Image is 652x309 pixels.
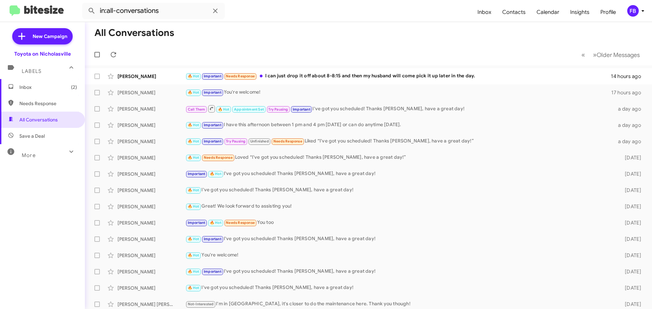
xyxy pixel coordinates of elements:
div: [PERSON_NAME] [117,73,185,80]
div: 17 hours ago [611,89,647,96]
div: I've got you scheduled! Thanks [PERSON_NAME], have a great day! [185,284,614,292]
div: a day ago [614,138,647,145]
div: Great! We look forward to assisting you! [185,202,614,210]
div: [PERSON_NAME] [117,122,185,129]
a: Insights [565,2,595,22]
span: Needs Response [273,139,302,143]
div: [DATE] [614,252,647,259]
span: 🔥 Hot [210,220,221,225]
span: 🔥 Hot [188,123,199,127]
div: [PERSON_NAME] [117,138,185,145]
span: Older Messages [597,51,640,59]
div: FB [627,5,639,17]
span: 🔥 Hot [188,253,199,257]
div: [PERSON_NAME] [117,89,185,96]
span: Needs Response [204,155,233,160]
span: Important [204,90,221,95]
div: You're welcome! [185,89,611,96]
span: 🔥 Hot [188,74,199,78]
div: [DATE] [614,154,647,161]
a: Inbox [472,2,497,22]
div: [PERSON_NAME] [117,105,185,112]
div: I can just drop it off about 8-8:15 and then my husband will come pick it up later in the day. [185,72,611,80]
div: [PERSON_NAME] [117,219,185,226]
div: You too [185,219,614,227]
div: [PERSON_NAME] [117,171,185,177]
div: I've got you scheduled! Thanks [PERSON_NAME], have a great day! [185,235,614,243]
div: [DATE] [614,219,647,226]
span: Important [204,74,221,78]
div: [PERSON_NAME] [117,285,185,291]
span: Important [188,172,205,176]
div: I've got you scheduled! Thanks [PERSON_NAME], have a great day! [185,268,614,275]
button: Previous [577,48,589,62]
span: New Campaign [33,33,67,40]
div: [PERSON_NAME] [117,187,185,194]
span: 🔥 Hot [188,188,199,192]
div: Loved “I've got you scheduled! Thanks [PERSON_NAME], have a great day!” [185,154,614,161]
span: Important [204,269,221,274]
nav: Page navigation example [578,48,644,62]
div: [PERSON_NAME] [117,154,185,161]
span: « [581,51,585,59]
div: I've got you scheduled! Thanks [PERSON_NAME], have a great day! [185,186,614,194]
span: 🔥 Hot [218,107,230,112]
div: [DATE] [614,285,647,291]
span: Labels [22,68,41,74]
span: Important [293,107,310,112]
div: [PERSON_NAME] [117,268,185,275]
div: [DATE] [614,171,647,177]
span: Not-Interested [188,302,214,306]
a: Profile [595,2,621,22]
a: Contacts [497,2,531,22]
span: Call Them [188,107,205,112]
div: You're welcome! [185,251,614,259]
span: 🔥 Hot [188,90,199,95]
div: 14 hours ago [611,73,647,80]
a: Calendar [531,2,565,22]
div: I have this afternoon between 1 pm and 4 pm [DATE] or can do anytime [DATE]. [185,121,614,129]
span: Try Pausing [268,107,288,112]
input: Search [82,3,225,19]
button: Next [589,48,644,62]
span: Save a Deal [19,133,45,139]
div: a day ago [614,122,647,129]
span: Try Pausing [226,139,246,143]
div: Liked “I've got you scheduled! Thanks [PERSON_NAME], have a great day!” [185,137,614,145]
div: [DATE] [614,203,647,210]
div: [PERSON_NAME] [PERSON_NAME] [117,301,185,308]
span: Important [204,139,221,143]
span: Needs Response [226,74,255,78]
span: Unfinished [250,139,269,143]
button: FB [621,5,645,17]
span: More [22,152,36,158]
span: (2) [71,84,77,91]
span: 🔥 Hot [210,172,221,176]
div: [DATE] [614,301,647,308]
div: I've got you scheduled! Thanks [PERSON_NAME], have a great day! [185,170,614,178]
div: I've got you scheduled! Thanks [PERSON_NAME], have a great day! [185,104,614,113]
span: » [593,51,597,59]
div: [DATE] [614,268,647,275]
span: Important [204,237,221,241]
span: All Conversations [19,116,58,123]
div: I'm in [GEOGRAPHIC_DATA], it's closer to do the maintenance here. Thank you though! [185,300,614,308]
div: [DATE] [614,236,647,243]
span: Needs Response [226,220,255,225]
span: Appointment Set [234,107,264,112]
span: 🔥 Hot [188,139,199,143]
div: [PERSON_NAME] [117,236,185,243]
div: [PERSON_NAME] [117,203,185,210]
div: a day ago [614,105,647,112]
span: 🔥 Hot [188,286,199,290]
h1: All Conversations [94,27,174,38]
div: [DATE] [614,187,647,194]
span: Important [188,220,205,225]
span: 🔥 Hot [188,237,199,241]
a: New Campaign [12,28,73,44]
